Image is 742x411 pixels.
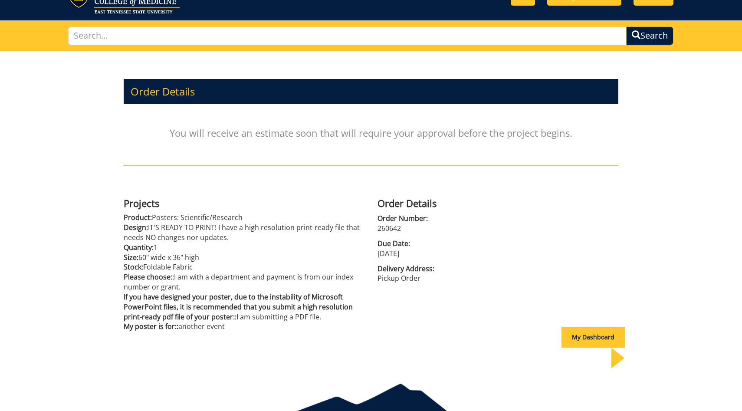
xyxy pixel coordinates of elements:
input: Search... [68,26,627,45]
span: Size: [124,253,138,262]
p: 1 [124,243,364,253]
a: My Dashboard [561,333,625,341]
p: 260642 [378,224,618,233]
p: [DATE] [378,249,618,259]
button: Search [626,26,673,45]
span: Product: [124,213,152,222]
span: My poster is for:: [124,322,178,331]
div: My Dashboard [561,327,625,348]
span: Due Date: [378,239,618,249]
span: Quantity: [124,243,154,252]
span: Order Number: [378,214,618,224]
span: Stock: [124,262,143,272]
p: Posters: Scientific/Research [124,213,364,223]
span: Design: [124,223,148,232]
span: Delivery Address: [378,264,618,274]
h4: Order Details [378,198,618,208]
h4: Projects [124,198,364,208]
p: 60" wide x 36" high [124,253,364,263]
p: Foldable Fabric [124,262,364,272]
p: I am with a department and payment is from our index number or grant. [124,272,364,292]
span: Please choose:: [124,272,174,282]
p: I am submitting a PDF file. [124,292,364,322]
p: You will receive an estimate soon that will require your approval before the project begins. [124,109,618,157]
p: IT'S READY TO PRINT! I have a high resolution print-ready file that needs NO changes nor updates. [124,223,364,243]
span: If you have designed your poster, due to the instability of Microsoft PowerPoint files, it is rec... [124,292,353,322]
h3: Order Details [124,79,618,104]
p: another event [124,322,364,332]
p: Pickup Order [378,273,618,283]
